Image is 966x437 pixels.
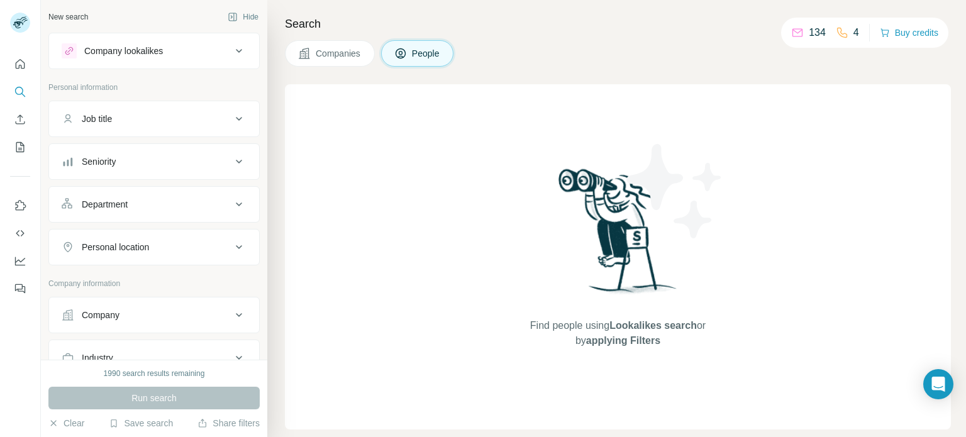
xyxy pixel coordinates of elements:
button: Company [49,300,259,330]
img: Surfe Illustration - Woman searching with binoculars [553,165,684,306]
button: Dashboard [10,250,30,272]
button: Share filters [197,417,260,429]
button: Seniority [49,147,259,177]
button: Use Surfe on LinkedIn [10,194,30,217]
p: Personal information [48,82,260,93]
button: Department [49,189,259,219]
p: 134 [809,25,826,40]
span: Lookalikes search [609,320,697,331]
button: Enrich CSV [10,108,30,131]
button: Quick start [10,53,30,75]
button: Company lookalikes [49,36,259,66]
div: Personal location [82,241,149,253]
button: Buy credits [880,24,938,41]
button: Search [10,80,30,103]
p: Company information [48,278,260,289]
button: My lists [10,136,30,158]
div: Company [82,309,119,321]
div: Company lookalikes [84,45,163,57]
button: Hide [219,8,267,26]
div: Industry [82,351,113,364]
div: Open Intercom Messenger [923,369,953,399]
button: Clear [48,417,84,429]
button: Industry [49,343,259,373]
div: Seniority [82,155,116,168]
span: People [412,47,441,60]
p: 4 [853,25,859,40]
h4: Search [285,15,951,33]
div: New search [48,11,88,23]
button: Feedback [10,277,30,300]
div: 1990 search results remaining [104,368,205,379]
div: Job title [82,113,112,125]
span: Companies [316,47,362,60]
div: Department [82,198,128,211]
button: Use Surfe API [10,222,30,245]
button: Job title [49,104,259,134]
span: Find people using or by [517,318,718,348]
span: applying Filters [586,335,660,346]
button: Save search [109,417,173,429]
button: Personal location [49,232,259,262]
img: Surfe Illustration - Stars [618,135,731,248]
